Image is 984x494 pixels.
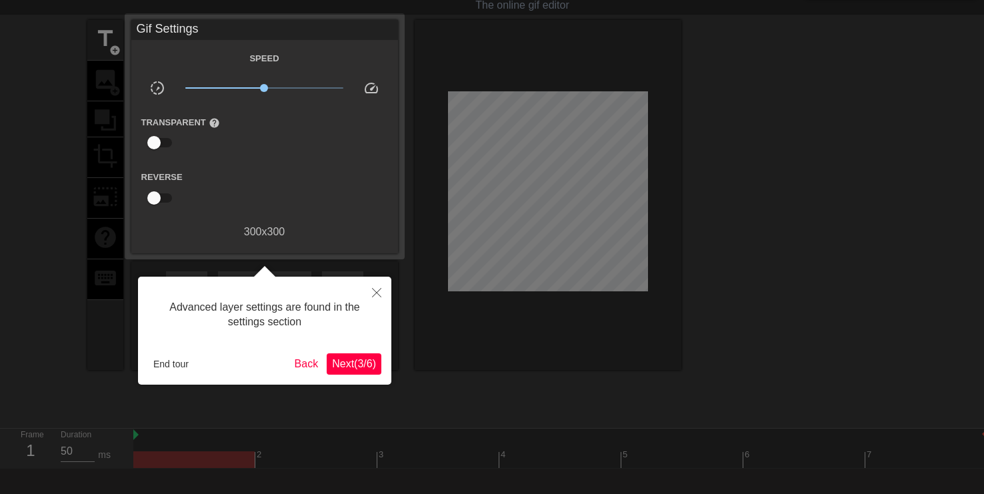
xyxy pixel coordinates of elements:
div: Advanced layer settings are found in the settings section [148,287,381,343]
button: Next [327,353,381,375]
button: Back [289,353,324,375]
span: Next ( 3 / 6 ) [332,358,376,369]
button: End tour [148,354,194,374]
button: Close [362,277,391,307]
